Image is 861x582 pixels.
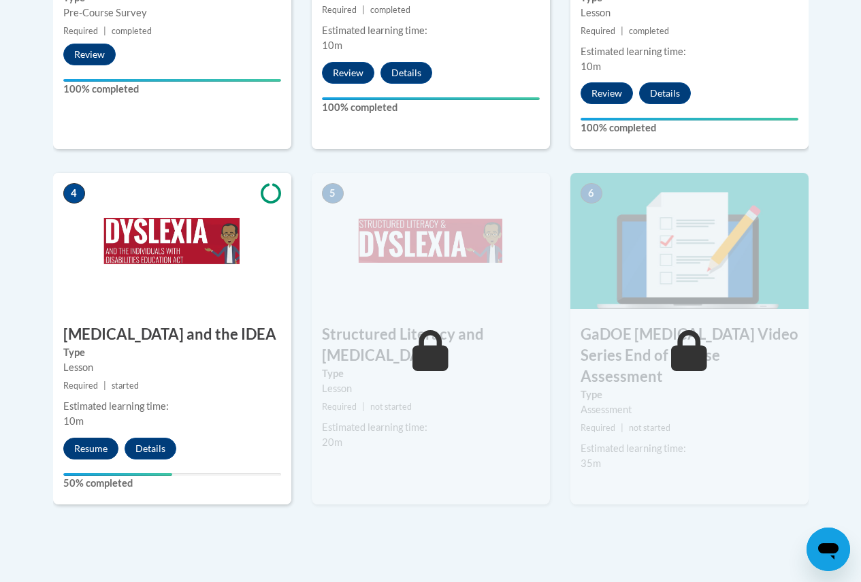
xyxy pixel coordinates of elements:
div: Estimated learning time: [63,399,281,414]
span: 6 [581,183,602,204]
button: Details [639,82,691,104]
span: started [112,381,139,391]
button: Review [581,82,633,104]
span: Required [63,26,98,36]
label: 100% completed [581,120,798,135]
div: Lesson [581,5,798,20]
span: | [103,381,106,391]
div: Your progress [581,118,798,120]
h3: GaDOE [MEDICAL_DATA] Video Series End of Course Assessment [570,324,809,387]
div: Estimated learning time: [322,23,540,38]
img: Course Image [312,173,550,309]
h3: [MEDICAL_DATA] and the IDEA [53,324,291,345]
span: | [621,423,623,433]
button: Review [322,62,374,84]
span: 35m [581,457,601,469]
button: Details [380,62,432,84]
span: completed [629,26,669,36]
span: not started [370,402,412,412]
span: 5 [322,183,344,204]
span: Required [581,26,615,36]
div: Assessment [581,402,798,417]
label: 100% completed [322,100,540,115]
button: Review [63,44,116,65]
label: 50% completed [63,476,281,491]
div: Lesson [322,381,540,396]
span: Required [581,423,615,433]
span: Required [63,381,98,391]
div: Estimated learning time: [581,441,798,456]
span: not started [629,423,670,433]
span: 10m [322,39,342,51]
button: Details [125,438,176,459]
div: Estimated learning time: [322,420,540,435]
label: Type [322,366,540,381]
span: completed [370,5,410,15]
label: 100% completed [63,82,281,97]
span: Required [322,402,357,412]
button: Resume [63,438,118,459]
span: 10m [581,61,601,72]
div: Your progress [63,473,172,476]
span: 4 [63,183,85,204]
span: | [103,26,106,36]
iframe: Button to launch messaging window [807,528,850,571]
div: Estimated learning time: [581,44,798,59]
h3: Structured Literacy and [MEDICAL_DATA] [312,324,550,366]
span: 20m [322,436,342,448]
span: Required [322,5,357,15]
img: Course Image [570,173,809,309]
span: completed [112,26,152,36]
span: 10m [63,415,84,427]
div: Your progress [63,79,281,82]
div: Pre-Course Survey [63,5,281,20]
div: Lesson [63,360,281,375]
label: Type [63,345,281,360]
span: | [362,402,365,412]
div: Your progress [322,97,540,100]
span: | [362,5,365,15]
img: Course Image [53,173,291,309]
span: | [621,26,623,36]
label: Type [581,387,798,402]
